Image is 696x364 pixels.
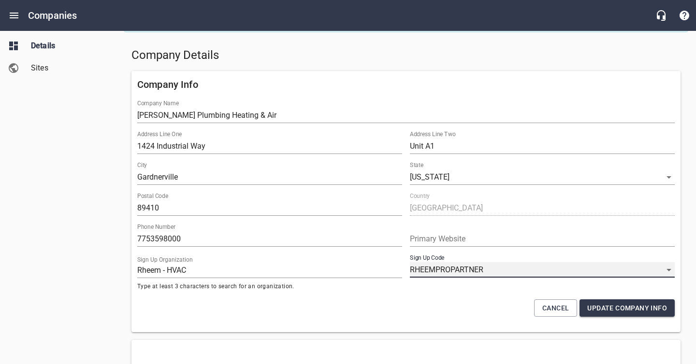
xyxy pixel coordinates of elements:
[534,299,577,317] button: Cancel
[410,255,444,261] label: Sign Up Code
[2,4,26,27] button: Open drawer
[137,131,182,137] label: Address Line One
[31,62,104,74] span: Sites
[28,8,77,23] h6: Companies
[650,4,673,27] button: Live Chat
[587,302,667,314] span: Update Company Info
[137,193,168,199] label: Postal Code
[673,4,696,27] button: Support Portal
[137,224,175,230] label: Phone Number
[410,162,423,168] label: State
[137,100,179,106] label: Company Name
[580,299,675,317] button: Update Company Info
[137,162,147,168] label: City
[410,193,430,199] label: Country
[137,263,402,278] input: Start typing to search organizations
[137,77,675,92] h6: Company Info
[137,282,402,292] span: Type at least 3 characters to search for an organization.
[131,48,681,63] h5: Company Details
[542,302,569,314] span: Cancel
[31,40,104,52] span: Details
[410,131,456,137] label: Address Line Two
